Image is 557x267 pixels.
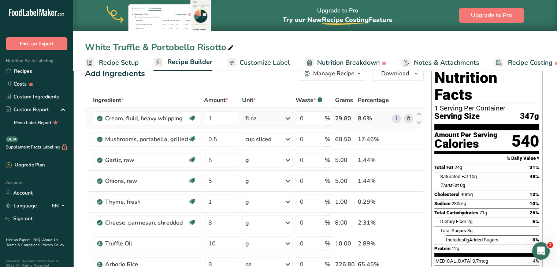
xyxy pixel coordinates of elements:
[392,114,401,123] a: i
[533,258,539,264] span: 4%
[6,237,58,248] a: About Us .
[434,105,539,112] div: 1 Serving Per Container
[452,246,459,251] span: 12g
[85,41,235,54] div: White Truffle & Portobello Risotto
[358,218,389,227] div: 2.31%
[105,198,188,206] div: Thyme, fresh
[454,165,462,170] span: 24g
[6,37,67,50] button: Hire an Expert
[547,242,553,248] span: 1
[41,242,64,248] a: Privacy Policy
[6,106,49,113] div: Custom Report
[298,66,366,81] button: Manage Recipe
[245,239,249,248] div: g
[414,58,479,68] span: Notes & Attachments
[440,183,452,188] i: Trans
[105,177,188,185] div: Onions, raw
[358,156,389,165] div: 1.44%
[530,165,539,170] span: 31%
[358,198,389,206] div: 0.29%
[434,139,497,149] div: Calories
[452,201,466,206] span: 230mg
[530,201,539,206] span: 10%
[434,201,450,206] span: Sodium
[167,57,212,67] span: Recipe Builder
[335,198,355,206] div: 1.00
[434,210,478,215] span: Total Carbohydrates
[440,228,466,233] span: Total Sugars
[6,162,45,169] div: Upgrade Plan
[358,135,389,144] div: 17.46%
[532,219,539,224] span: 6%
[245,218,249,227] div: g
[335,156,355,165] div: 5.00
[467,219,472,224] span: 2g
[461,192,473,197] span: 40mg
[467,228,472,233] span: 3g
[6,136,18,142] div: BETA
[434,132,497,139] div: Amount Per Serving
[335,177,355,185] div: 5.00
[372,66,424,81] button: Download
[335,114,355,123] div: 29.80
[434,258,471,264] span: [MEDICAL_DATA]
[358,96,389,105] span: Percentage
[245,135,271,144] div: cup sliced
[245,114,256,123] div: fl oz
[245,198,249,206] div: g
[530,210,539,215] span: 26%
[434,165,453,170] span: Total Fat
[296,96,322,105] div: Waste
[6,237,32,242] a: Hire an Expert .
[105,218,188,227] div: Cheese, parmesan, shredded
[434,154,539,163] section: % Daily Value *
[440,219,466,224] span: Dietary Fiber
[469,174,477,179] span: 10g
[532,242,550,260] iframe: Intercom live chat
[105,114,188,123] div: Cream, fluid, heavy whipping
[358,239,389,248] div: 2.89%
[6,242,41,248] a: Terms & Conditions .
[335,96,353,105] span: Grams
[520,112,539,121] span: 347g
[99,58,139,68] span: Recipe Setup
[479,210,487,215] span: 71g
[358,114,389,123] div: 8.6%
[358,177,389,185] div: 1.44%
[242,96,256,105] span: Unit
[530,192,539,197] span: 13%
[434,246,450,251] span: Protein
[335,218,355,227] div: 8.00
[153,54,212,71] a: Recipe Builder
[532,237,539,242] span: 0%
[52,201,67,210] div: EN
[283,0,393,31] div: Upgrade to Pro
[335,239,355,248] div: 10.00
[305,54,387,71] a: Nutrition Breakdown
[335,135,355,144] div: 60.50
[227,54,290,71] a: Customize Label
[245,156,249,165] div: g
[283,15,393,24] span: Try our New Feature
[239,58,290,68] span: Customize Label
[434,112,480,121] span: Serving Size
[530,174,539,179] span: 48%
[322,15,369,24] span: Recipe Costing
[472,258,488,264] span: 0.7mcg
[381,69,409,78] span: Download
[440,183,459,188] span: Fat
[401,54,479,71] a: Notes & Attachments
[508,58,553,68] span: Recipe Costing
[446,237,498,242] span: Includes Added Sugars
[440,174,468,179] span: Saturated Fat
[85,54,139,71] a: Recipe Setup
[85,68,145,80] div: Add Ingredients
[434,69,539,103] h1: Nutrition Facts
[317,58,380,68] span: Nutrition Breakdown
[459,8,524,23] button: Upgrade to Pro
[471,11,512,20] span: Upgrade to Pro
[105,135,188,144] div: Mushrooms, portabella, grilled
[434,192,460,197] span: Cholesterol
[105,239,197,248] div: Truffle Oil
[6,199,37,212] a: Language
